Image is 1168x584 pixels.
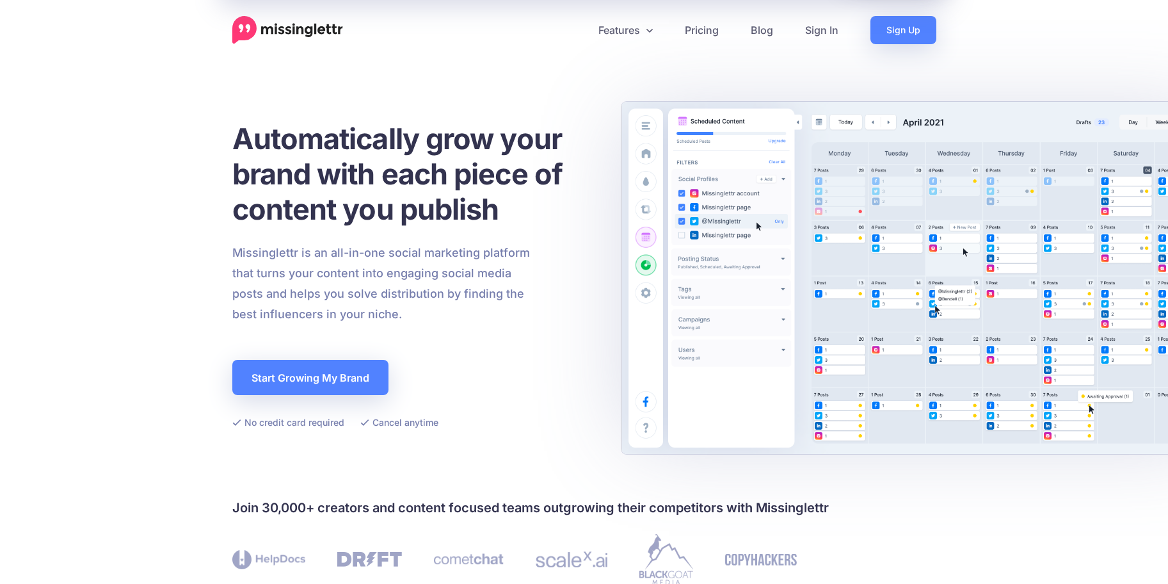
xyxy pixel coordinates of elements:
[232,360,388,395] a: Start Growing My Brand
[232,414,344,430] li: No credit card required
[360,414,438,430] li: Cancel anytime
[232,121,594,227] h1: Automatically grow your brand with each piece of content you publish
[789,16,854,44] a: Sign In
[582,16,669,44] a: Features
[735,16,789,44] a: Blog
[232,16,343,44] a: Home
[870,16,936,44] a: Sign Up
[232,243,531,325] p: Missinglettr is an all-in-one social marketing platform that turns your content into engaging soc...
[669,16,735,44] a: Pricing
[232,498,936,518] h4: Join 30,000+ creators and content focused teams outgrowing their competitors with Missinglettr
